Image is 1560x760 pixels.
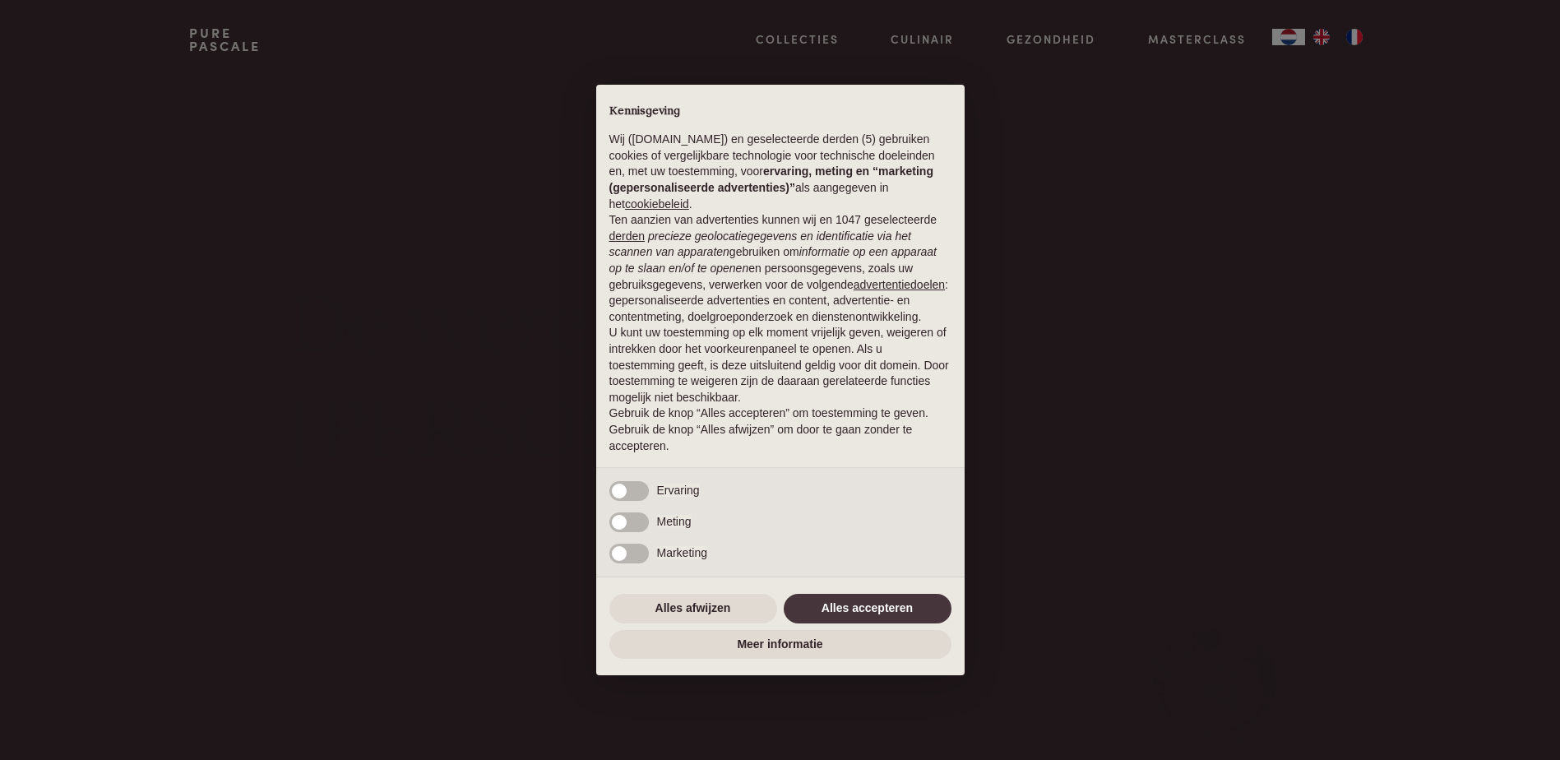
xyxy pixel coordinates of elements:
[609,594,777,623] button: Alles afwijzen
[609,245,937,275] em: informatie op een apparaat op te slaan en/of te openen
[657,484,700,497] span: Ervaring
[657,515,692,528] span: Meting
[609,212,951,325] p: Ten aanzien van advertenties kunnen wij en 1047 geselecteerde gebruiken om en persoonsgegevens, z...
[625,197,689,211] a: cookiebeleid
[609,132,951,212] p: Wij ([DOMAIN_NAME]) en geselecteerde derden (5) gebruiken cookies of vergelijkbare technologie vo...
[609,630,951,660] button: Meer informatie
[657,546,707,559] span: Marketing
[609,229,646,245] button: derden
[609,165,933,194] strong: ervaring, meting en “marketing (gepersonaliseerde advertenties)”
[609,405,951,454] p: Gebruik de knop “Alles accepteren” om toestemming te geven. Gebruik de knop “Alles afwijzen” om d...
[609,104,951,119] h2: Kennisgeving
[784,594,951,623] button: Alles accepteren
[609,325,951,405] p: U kunt uw toestemming op elk moment vrijelijk geven, weigeren of intrekken door het voorkeurenpan...
[854,277,945,294] button: advertentiedoelen
[609,229,911,259] em: precieze geolocatiegegevens en identificatie via het scannen van apparaten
